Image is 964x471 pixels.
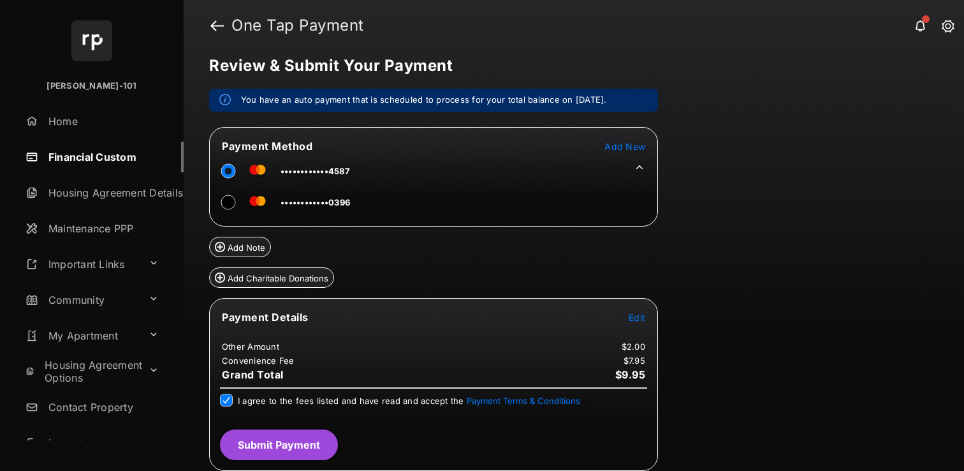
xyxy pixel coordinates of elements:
strong: One Tap Payment [231,18,364,33]
a: Maintenance PPP [20,213,184,244]
a: My Apartment [20,320,143,351]
em: You have an auto payment that is scheduled to process for your total balance on [DATE]. [241,94,607,107]
h5: Review & Submit Your Payment [209,58,928,73]
a: Logout [20,428,184,458]
button: Submit Payment [220,430,338,460]
a: Housing Agreement Options [20,356,143,387]
button: Add New [604,140,645,153]
span: Edit [629,312,645,323]
button: Add Charitable Donations [209,267,334,288]
a: Important Links [20,249,143,280]
span: ••••••••••••4587 [281,166,350,176]
img: svg+xml;base64,PHN2ZyB4bWxucz0iaHR0cDovL3d3dy53My5vcmcvMjAwMC9zdmciIHdpZHRoPSI2NCIgaGVpZ2h0PSI2NC... [71,20,112,61]
a: Home [20,106,184,137]
span: Payment Method [222,140,312,153]
td: Convenience Fee [221,355,295,366]
span: Grand Total [222,368,284,381]
a: Contact Property [20,392,184,422]
td: $2.00 [621,341,646,352]
td: Other Amount [221,341,280,352]
span: I agree to the fees listed and have read and accept the [238,396,580,406]
a: Community [20,285,143,315]
p: [PERSON_NAME]-101 [47,80,136,93]
td: $7.95 [623,355,646,366]
span: ••••••••••••0396 [281,197,350,207]
span: Payment Details [222,311,309,324]
span: $9.95 [615,368,646,381]
button: Add Note [209,237,271,257]
span: Add New [604,141,645,152]
a: Housing Agreement Details [20,177,184,208]
button: I agree to the fees listed and have read and accept the [467,396,580,406]
a: Financial Custom [20,142,184,172]
button: Edit [629,311,645,324]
